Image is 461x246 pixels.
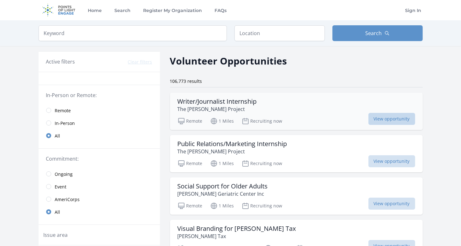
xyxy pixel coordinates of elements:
button: Search [332,25,423,41]
span: Event [55,184,67,190]
span: View opportunity [368,198,415,210]
a: All [39,129,160,142]
span: 106,773 results [170,78,202,84]
h3: Writer/Journalist Internship [178,98,257,105]
p: Recruiting now [242,117,282,125]
h2: Volunteer Opportunities [170,54,287,68]
p: [PERSON_NAME] Tax [178,232,296,240]
span: All [55,133,60,139]
input: Location [234,25,325,41]
a: Writer/Journalist Internship The [PERSON_NAME] Project Remote 1 Miles Recruiting now View opportu... [170,93,423,130]
h3: Public Relations/Marketing Internship [178,140,287,148]
a: Public Relations/Marketing Internship The [PERSON_NAME] Project Remote 1 Miles Recruiting now Vie... [170,135,423,172]
input: Keyword [39,25,227,41]
legend: Issue area [44,231,68,239]
legend: In-Person or Remote: [46,91,152,99]
span: View opportunity [368,113,415,125]
legend: Commitment: [46,155,152,163]
a: In-Person [39,117,160,129]
a: Ongoing [39,168,160,180]
span: Search [366,29,382,37]
span: View opportunity [368,155,415,167]
p: The [PERSON_NAME] Project [178,105,257,113]
p: 1 Miles [210,202,234,210]
a: AmeriCorps [39,193,160,206]
h3: Active filters [46,58,75,65]
span: Ongoing [55,171,73,177]
h3: Social Support for Older Adults [178,182,268,190]
p: Remote [178,160,203,167]
span: Remote [55,108,71,114]
p: 1 Miles [210,160,234,167]
p: [PERSON_NAME] Geriatric Center Inc [178,190,268,198]
p: Recruiting now [242,202,282,210]
span: In-Person [55,120,75,126]
p: Recruiting now [242,160,282,167]
p: Remote [178,202,203,210]
p: The [PERSON_NAME] Project [178,148,287,155]
p: Remote [178,117,203,125]
a: Event [39,180,160,193]
a: All [39,206,160,218]
a: Remote [39,104,160,117]
h3: Visual Branding for [PERSON_NAME] Tax [178,225,296,232]
button: Clear filters [128,59,152,65]
a: Social Support for Older Adults [PERSON_NAME] Geriatric Center Inc Remote 1 Miles Recruiting now ... [170,177,423,215]
span: All [55,209,60,215]
p: 1 Miles [210,117,234,125]
span: AmeriCorps [55,196,80,203]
